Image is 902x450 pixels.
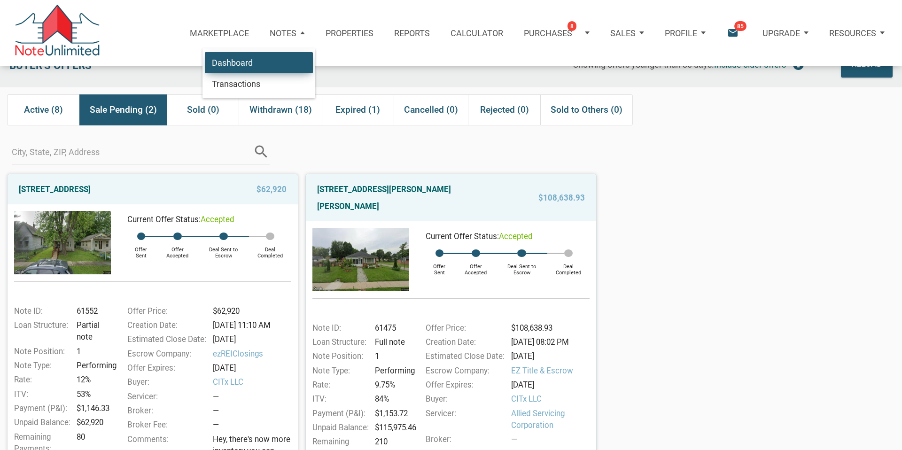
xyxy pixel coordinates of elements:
div: Unpaid Balance: [9,417,73,428]
div: Offer Price: [421,322,507,334]
div: Payment (P&I): [308,408,372,419]
span: Current Offer Status: [127,215,201,224]
div: Partial note [73,319,116,343]
div: Buyer: [123,376,209,388]
div: — [213,391,296,403]
p: Notes [270,28,296,38]
a: [STREET_ADDRESS][PERSON_NAME][PERSON_NAME] [317,181,502,215]
div: Deal Sent to Escrow [497,257,547,276]
span: Sold to Others (0) [551,101,622,118]
span: CITx LLC [511,393,594,405]
span: 85 [734,21,746,31]
span: Allied Servicing Corporation [511,408,594,432]
div: Performing [372,365,414,377]
div: Rate: [9,374,73,386]
div: Note ID: [9,305,73,317]
div: Creation Date: [123,319,209,331]
div: Sold to Others (0) [540,94,633,125]
div: Active (8) [7,94,79,125]
span: 8 [568,21,576,31]
div: Deal Completed [249,240,291,259]
div: 1 [372,350,414,362]
div: Payment (P&I): [9,403,73,414]
button: email85 [716,12,752,54]
div: Cancelled (0) [394,94,468,125]
div: Escrow Company: [123,348,209,360]
div: Note Position: [9,346,73,357]
div: Offer Expires: [123,362,209,374]
p: Sales [610,28,636,38]
div: ITV: [9,388,73,400]
div: Offer Accepted [157,240,198,259]
p: Resources [829,28,876,38]
span: $62,920 [257,181,287,198]
div: [DATE] 08:02 PM [508,336,594,348]
div: Loan Structure: [308,336,372,348]
div: Broker: [123,405,209,417]
span: accepted [499,232,533,241]
div: [DATE] [508,379,594,391]
span: ezREIClosings [213,348,296,360]
p: Upgrade [762,28,800,38]
span: $108,638.93 [538,189,585,206]
div: [DATE] [210,362,296,374]
div: $115,975.46 [372,422,414,434]
span: accepted [201,215,234,224]
a: Profile [654,12,716,54]
a: Transactions [205,73,313,95]
a: Notes DashboardTransactions [259,12,315,54]
div: Offer Expires: [421,379,507,391]
span: Withdrawn (18) [249,101,312,118]
span: — [213,420,219,429]
img: 570179 [312,228,409,291]
div: Estimated Close Date: [421,350,507,362]
a: Purchases8 [513,12,600,54]
div: — [511,434,594,445]
div: Expired (1) [322,94,394,125]
button: Upgrade [752,16,819,50]
span: Sale Pending (2) [90,101,157,118]
div: Broker: [421,434,507,445]
button: Reports [384,12,440,54]
button: Resources [819,16,895,50]
input: City, State, ZIP, Address [12,139,253,164]
a: Resources [819,12,895,54]
div: Performing [73,360,116,372]
p: Reports [394,28,430,38]
div: Rejected (0) [468,94,540,125]
button: Profile [654,16,716,50]
span: CITx LLC [213,376,296,388]
div: Sold (0) [167,94,239,125]
div: $108,638.93 [508,322,594,334]
div: Servicer: [421,408,507,432]
p: Profile [665,28,697,38]
div: $1,146.33 [73,403,116,414]
a: Dashboard [205,52,313,73]
a: Sales [600,12,654,54]
div: Offer Sent [423,257,455,276]
div: $1,153.72 [372,408,414,419]
span: EZ Title & Escrow [511,365,594,377]
span: Current Offer Status: [426,232,499,241]
div: 1 [73,346,116,357]
div: Creation Date: [421,336,507,348]
span: Cancelled (0) [404,101,458,118]
a: Properties [315,12,384,54]
div: Unpaid Balance: [308,422,372,434]
p: Purchases [524,28,572,38]
a: Upgrade [752,12,819,54]
button: Marketplace [179,12,259,54]
div: [DATE] [508,350,594,362]
div: Offer Price: [123,305,209,317]
i: email [726,27,739,39]
div: 84% [372,393,414,405]
div: Note Position: [308,350,372,362]
div: Note Type: [308,365,372,377]
div: Servicer: [123,391,209,403]
div: [DATE] 11:10 AM [210,319,296,331]
div: 9.75% [372,379,414,391]
div: Rate: [308,379,372,391]
p: Calculator [451,28,503,38]
span: Expired (1) [335,101,380,118]
div: Withdrawn (18) [239,94,321,125]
